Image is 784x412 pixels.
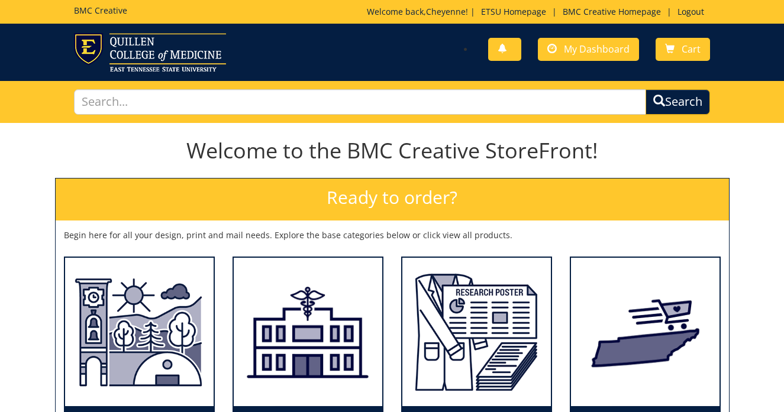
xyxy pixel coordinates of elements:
[672,6,710,17] a: Logout
[538,38,639,61] a: My Dashboard
[564,43,630,56] span: My Dashboard
[64,229,721,241] p: Begin here for all your design, print and mail needs. Explore the base categories below or click ...
[571,258,720,407] img: State/Federal (other than ETSU)
[367,6,710,18] p: Welcome back, ! | | |
[56,179,729,220] h2: Ready to order?
[402,258,551,407] img: Students (undergraduate and graduate)
[475,6,552,17] a: ETSU Homepage
[74,6,127,15] h5: BMC Creative
[55,139,730,163] h1: Welcome to the BMC Creative StoreFront!
[656,38,710,61] a: Cart
[646,89,710,115] button: Search
[65,258,214,407] img: ETSU Academic Departments (all colleges and departments)
[426,6,466,17] a: Cheyenne
[557,6,667,17] a: BMC Creative Homepage
[74,89,646,115] input: Search...
[682,43,701,56] span: Cart
[74,33,226,72] img: ETSU logo
[234,258,382,407] img: ETSU Health (all clinics with ETSU Health branding)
